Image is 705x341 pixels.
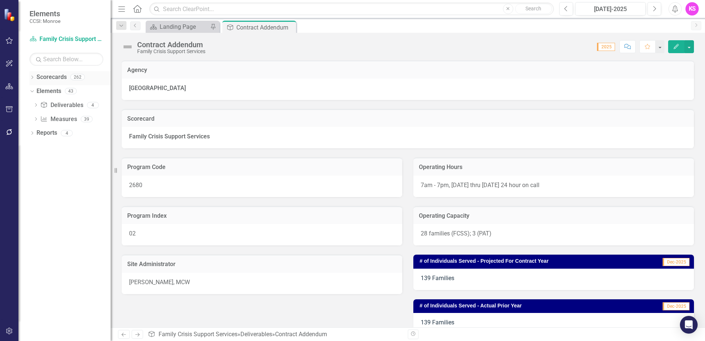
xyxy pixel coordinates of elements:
div: [DATE]-2025 [578,5,643,14]
span: 139 Families [421,319,454,326]
a: Scorecards [37,73,67,82]
div: 39 [81,116,93,122]
span: Elements [29,9,60,18]
h3: Program Index [127,213,397,219]
input: Search Below... [29,53,103,66]
a: Deliverables [240,331,272,338]
span: 7am - 7pm, [DATE] thru [DATE] 24 hour on call [421,182,539,189]
h3: # of Individuals Served - Projected For Contract Year [420,258,642,264]
img: ClearPoint Strategy [4,8,17,21]
strong: [GEOGRAPHIC_DATA] [129,85,186,92]
span: Dec-2025 [663,302,690,310]
strong: Family Crisis Support Services [129,133,210,140]
span: 28 families (FCSS); 3 (PAT) [421,230,492,237]
a: Elements [37,87,61,96]
small: CCSI: Monroe [29,18,60,24]
img: Not Defined [122,41,133,53]
button: KS [685,2,699,15]
span: [PERSON_NAME], MCW [129,279,190,286]
div: 4 [87,102,99,108]
span: Search [525,6,541,11]
h3: Agency [127,67,688,73]
span: 2680 [129,182,142,189]
a: Landing Page [147,22,208,31]
h3: Site Administrator [127,261,397,268]
h3: Scorecard [127,116,688,122]
div: » » [148,330,402,339]
button: Search [515,4,552,14]
a: Deliverables [40,101,83,110]
a: Family Crisis Support Services [29,35,103,44]
div: Open Intercom Messenger [680,316,698,334]
div: 43 [65,88,77,94]
a: Reports [37,129,57,137]
div: Landing Page [160,22,208,31]
h3: Operating Hours [419,164,688,170]
h3: Program Code [127,164,397,170]
div: Contract Addendum [137,41,205,49]
div: Family Crisis Support Services [137,49,205,54]
h3: Operating Capacity [419,213,688,219]
button: [DATE]-2025 [575,2,646,15]
span: 2025 [597,43,615,51]
div: Contract Addendum [275,331,327,338]
span: Dec-2025 [663,258,690,266]
a: Measures [40,115,77,124]
span: 02 [129,230,136,237]
a: Family Crisis Support Services [159,331,237,338]
span: 139 Families [421,275,454,282]
div: 262 [70,74,85,80]
h3: # of Individuals Served - Actual Prior Year [420,303,633,309]
div: Contract Addendum [236,23,294,32]
div: 4 [61,130,73,136]
input: Search ClearPoint... [149,3,554,15]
